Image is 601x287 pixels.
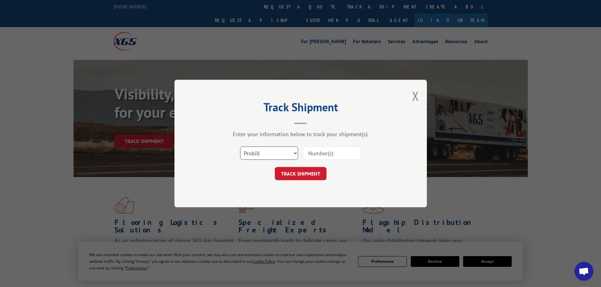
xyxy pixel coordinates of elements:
[206,130,395,138] div: Enter your information below to track your shipment(s).
[574,262,593,281] div: Open chat
[275,167,327,180] button: TRACK SHIPMENT
[206,103,395,115] h2: Track Shipment
[412,88,419,104] button: Close modal
[303,146,361,160] input: Number(s)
